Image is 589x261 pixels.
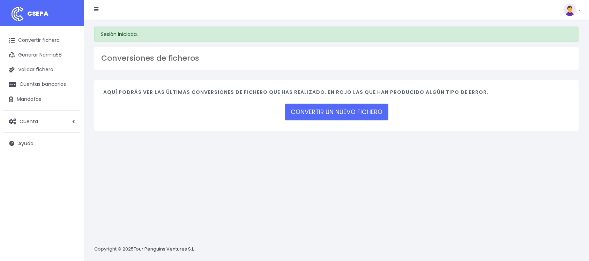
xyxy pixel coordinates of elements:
h4: Aquí podrás ver las últimas conversiones de fichero que has realizado. En rojo las que han produc... [103,89,569,99]
h3: Conversiones de ficheros [101,54,572,63]
a: Ayuda [3,136,80,151]
a: Convertir fichero [3,33,80,48]
a: Cuenta [3,114,80,129]
span: CSEPA [27,9,49,18]
span: Ayuda [18,140,33,147]
span: Cuenta [20,118,38,125]
a: CONVERTIR UN NUEVO FICHERO [285,104,388,120]
img: logo [9,5,26,23]
div: Sesión iniciada. [94,27,579,42]
a: Cuentas bancarias [3,77,80,92]
p: Copyright © 2025 . [94,246,196,253]
img: profile [564,3,576,16]
a: Four Penguins Ventures S.L. [134,246,195,252]
a: Mandatos [3,92,80,107]
a: Validar fichero [3,62,80,77]
a: Generar Norma58 [3,48,80,62]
